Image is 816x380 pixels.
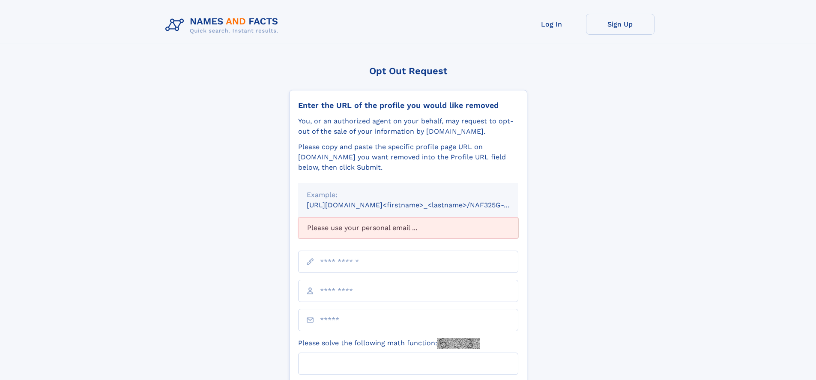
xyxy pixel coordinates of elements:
label: Please solve the following math function: [298,338,480,349]
div: Please use your personal email ... [298,217,518,239]
img: Logo Names and Facts [162,14,285,37]
div: Opt Out Request [289,66,527,76]
a: Log In [517,14,586,35]
small: [URL][DOMAIN_NAME]<firstname>_<lastname>/NAF325G-xxxxxxxx [307,201,535,209]
div: Example: [307,190,510,200]
div: You, or an authorized agent on your behalf, may request to opt-out of the sale of your informatio... [298,116,518,137]
div: Please copy and paste the specific profile page URL on [DOMAIN_NAME] you want removed into the Pr... [298,142,518,173]
a: Sign Up [586,14,655,35]
div: Enter the URL of the profile you would like removed [298,101,518,110]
